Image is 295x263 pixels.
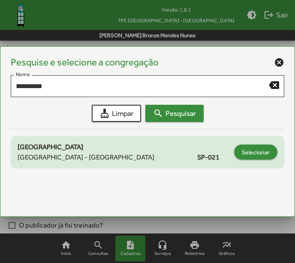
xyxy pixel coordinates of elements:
[242,145,270,160] span: Selecionar
[18,143,83,151] span: [GEOGRAPHIC_DATA]
[99,108,110,118] mat-icon: cleaning_services
[92,105,141,122] button: Limpar
[269,80,279,90] mat-icon: backspace
[274,57,284,68] mat-icon: cancel
[153,106,196,121] span: Pesquisar
[234,145,277,160] button: Selecionar
[18,152,154,163] span: [GEOGRAPHIC_DATA] - [GEOGRAPHIC_DATA]
[145,105,204,122] button: Pesquisar
[11,57,159,68] h4: Pesquise e selecione a congregação
[197,152,230,163] span: SP-021
[153,108,163,118] mat-icon: search
[99,106,133,121] span: Limpar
